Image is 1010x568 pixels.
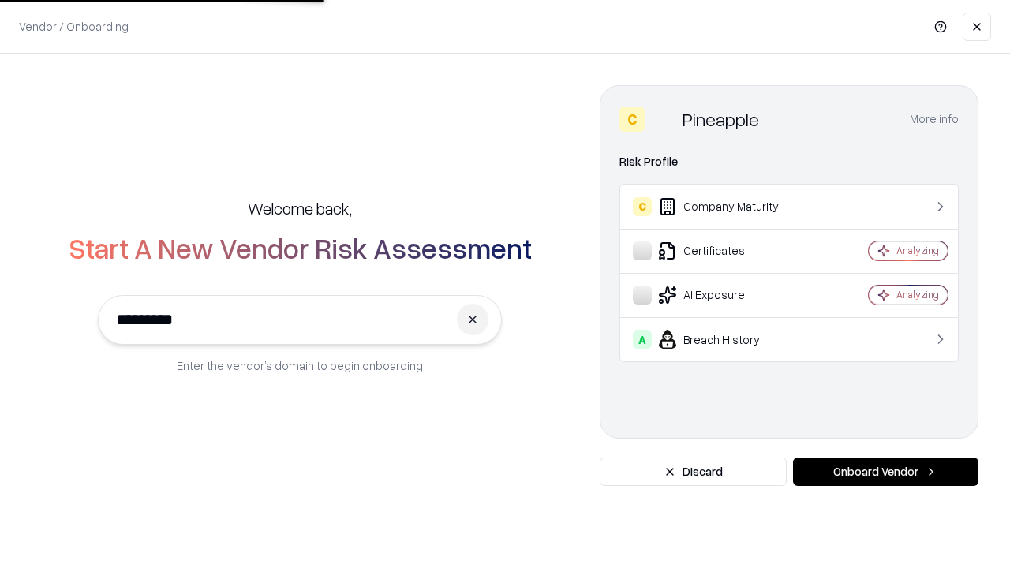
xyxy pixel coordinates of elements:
[177,357,423,374] p: Enter the vendor’s domain to begin onboarding
[633,197,821,216] div: Company Maturity
[793,458,978,486] button: Onboard Vendor
[633,330,652,349] div: A
[651,106,676,132] img: Pineapple
[619,106,645,132] div: C
[69,232,532,263] h2: Start A New Vendor Risk Assessment
[633,286,821,305] div: AI Exposure
[633,241,821,260] div: Certificates
[600,458,787,486] button: Discard
[248,197,352,219] h5: Welcome back,
[19,18,129,35] p: Vendor / Onboarding
[896,244,939,257] div: Analyzing
[896,288,939,301] div: Analyzing
[619,152,959,171] div: Risk Profile
[633,197,652,216] div: C
[683,106,759,132] div: Pineapple
[910,105,959,133] button: More info
[633,330,821,349] div: Breach History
